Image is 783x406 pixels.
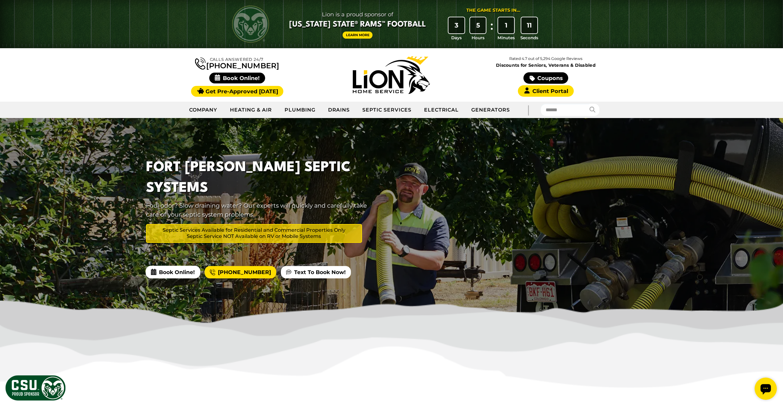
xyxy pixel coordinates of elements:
div: The Game Starts in... [466,7,520,14]
div: 3 [448,17,464,33]
span: [US_STATE] State® Rams™ Football [289,19,426,30]
h1: Fort [PERSON_NAME] Septic Systems [146,157,371,199]
span: Days [451,35,462,41]
a: Get Pre-Approved [DATE] [191,86,283,97]
img: CSU Rams logo [232,6,269,43]
p: Foul odor? Slow draining water? Our experts will quickly and carefully take care of your septic s... [146,201,371,219]
span: Septic Services Available for Residential and Commercial Properties Only [149,227,359,234]
img: CSU Sponsor Badge [5,374,66,401]
span: Septic Service NOT Available on RV or Mobile Systems [149,233,359,240]
span: Book Online! [209,73,265,83]
span: Seconds [520,35,538,41]
a: Client Portal [518,85,573,97]
a: Heating & Air [224,102,278,118]
a: Learn More [343,32,373,39]
a: Drains [322,102,356,118]
a: Coupons [523,72,568,84]
span: Minutes [498,35,515,41]
div: Open chat widget [2,2,25,25]
span: Lion is a proud sponsor of [289,10,426,19]
a: Generators [465,102,516,118]
p: Rated 4.7 out of 5,294 Google Reviews [469,55,623,62]
span: Hours [472,35,485,41]
div: | [516,102,541,118]
a: Electrical [418,102,465,118]
div: 11 [521,17,537,33]
a: Company [183,102,224,118]
div: 1 [498,17,514,33]
div: 5 [470,17,486,33]
a: [PHONE_NUMBER] [195,56,279,70]
img: Lion Home Service [353,56,430,94]
span: Discounts for Seniors, Veterans & Disabled [470,63,622,67]
span: Book Online! [146,266,200,278]
a: Plumbing [278,102,322,118]
div: : [489,17,495,41]
a: [PHONE_NUMBER] [205,266,276,278]
a: Septic Services [356,102,418,118]
a: Text To Book Now! [281,266,351,278]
